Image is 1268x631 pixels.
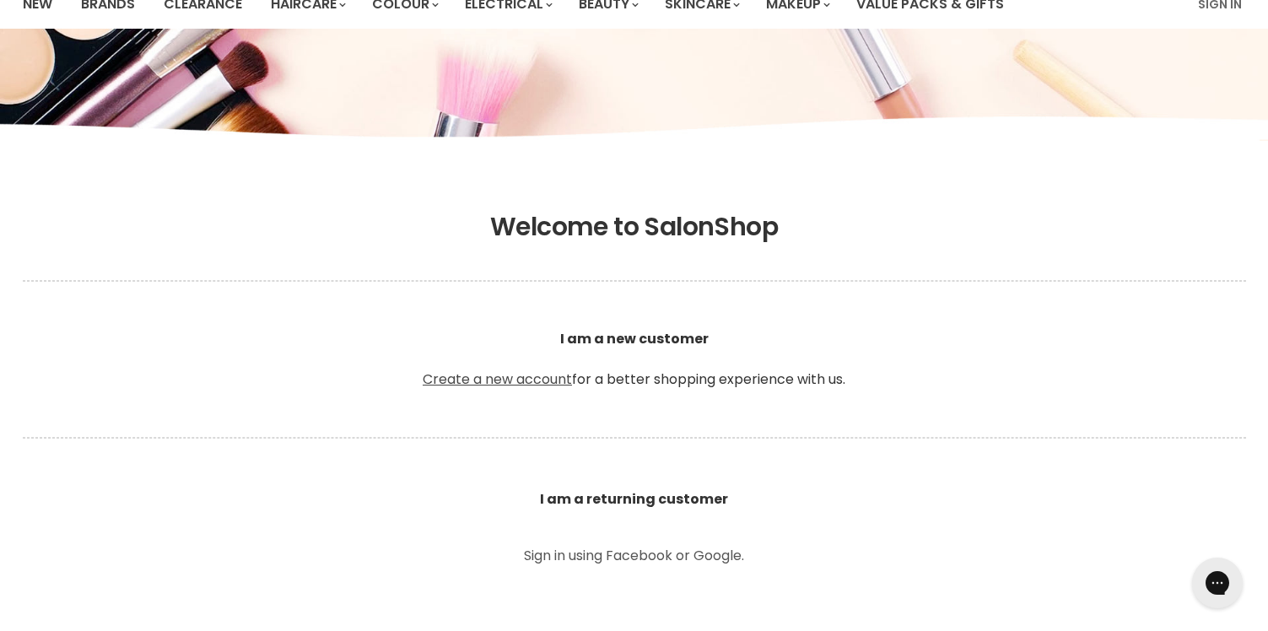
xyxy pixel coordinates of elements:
[560,329,709,348] b: I am a new customer
[423,369,572,389] a: Create a new account
[1184,552,1251,614] iframe: Gorgias live chat messenger
[445,549,824,563] p: Sign in using Facebook or Google.
[23,212,1246,242] h1: Welcome to SalonShop
[23,289,1246,430] p: for a better shopping experience with us.
[540,489,728,509] b: I am a returning customer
